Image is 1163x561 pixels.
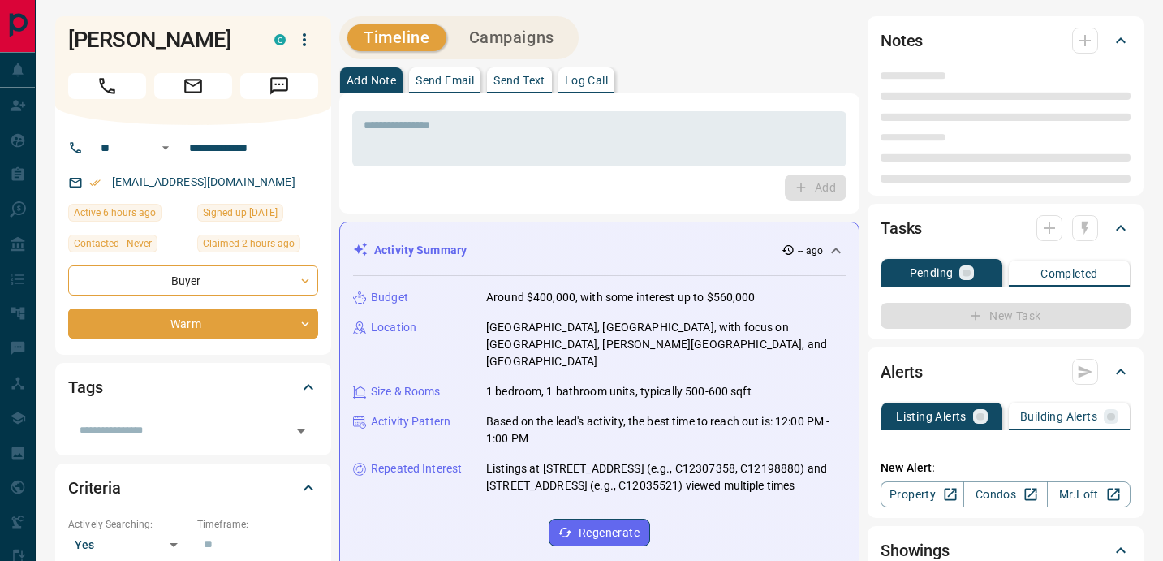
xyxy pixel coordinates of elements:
p: Listing Alerts [896,411,967,422]
div: condos.ca [274,34,286,45]
svg: Email Verified [89,177,101,188]
h1: [PERSON_NAME] [68,27,250,53]
p: Timeframe: [197,517,318,532]
p: -- ago [798,244,823,258]
p: Add Note [347,75,396,86]
p: [GEOGRAPHIC_DATA], [GEOGRAPHIC_DATA], with focus on [GEOGRAPHIC_DATA], [PERSON_NAME][GEOGRAPHIC_D... [486,319,846,370]
p: Activity Summary [374,242,467,259]
p: Pending [910,267,954,278]
h2: Tasks [881,215,922,241]
button: Open [290,420,312,442]
span: Call [68,73,146,99]
button: Campaigns [453,24,571,51]
div: Tasks [881,209,1131,248]
p: Activity Pattern [371,413,450,430]
span: Message [240,73,318,99]
a: Property [881,481,964,507]
a: Condos [963,481,1047,507]
span: Active 6 hours ago [74,205,156,221]
button: Regenerate [549,519,650,546]
span: Contacted - Never [74,235,152,252]
div: Activity Summary-- ago [353,235,846,265]
p: Completed [1040,268,1098,279]
a: Mr.Loft [1047,481,1131,507]
div: Alerts [881,352,1131,391]
p: Send Email [416,75,474,86]
div: Tags [68,368,318,407]
h2: Criteria [68,475,121,501]
div: Criteria [68,468,318,507]
span: Signed up [DATE] [203,205,278,221]
a: [EMAIL_ADDRESS][DOMAIN_NAME] [112,175,295,188]
p: Size & Rooms [371,383,441,400]
p: Listings at [STREET_ADDRESS] (e.g., C12307358, C12198880) and [STREET_ADDRESS] (e.g., C12035521) ... [486,460,846,494]
p: Building Alerts [1020,411,1097,422]
p: Around $400,000, with some interest up to $560,000 [486,289,756,306]
p: Based on the lead's activity, the best time to reach out is: 12:00 PM - 1:00 PM [486,413,846,447]
div: Warm [68,309,318,339]
h2: Alerts [881,359,923,385]
h2: Tags [68,374,102,400]
div: Notes [881,21,1131,60]
div: Buyer [68,265,318,296]
div: Thu Mar 13 2025 [197,204,318,227]
span: Email [154,73,232,99]
p: Repeated Interest [371,460,462,477]
p: Location [371,319,416,336]
button: Open [156,138,175,158]
div: Fri Sep 12 2025 [68,204,189,227]
p: Send Text [493,75,545,86]
h2: Notes [881,28,923,54]
button: Timeline [347,24,446,51]
p: New Alert: [881,460,1131,477]
p: Actively Searching: [68,517,189,532]
p: 1 bedroom, 1 bathroom units, typically 500-600 sqft [486,383,752,400]
p: Budget [371,289,408,306]
div: Fri Sep 12 2025 [197,235,318,257]
div: Yes [68,532,189,558]
span: Claimed 2 hours ago [203,235,295,252]
p: Log Call [565,75,608,86]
